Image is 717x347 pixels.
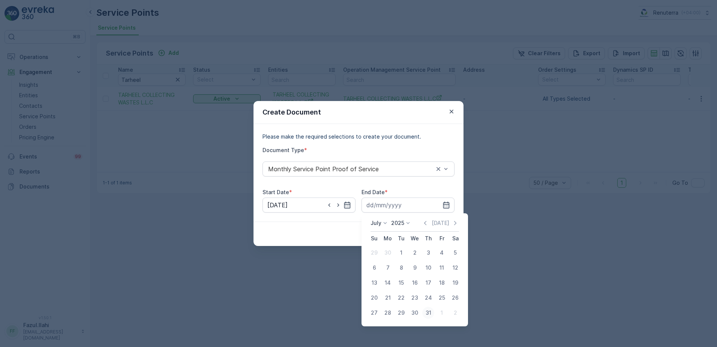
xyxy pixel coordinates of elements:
[432,219,449,227] p: [DATE]
[395,262,407,274] div: 8
[408,232,421,245] th: Wednesday
[449,277,461,289] div: 19
[449,292,461,304] div: 26
[361,198,454,213] input: dd/mm/yyyy
[449,262,461,274] div: 12
[436,292,448,304] div: 25
[361,189,385,195] label: End Date
[395,292,407,304] div: 22
[409,247,421,259] div: 2
[421,232,435,245] th: Thursday
[262,107,321,118] p: Create Document
[409,262,421,274] div: 9
[382,247,394,259] div: 30
[436,307,448,319] div: 1
[382,277,394,289] div: 14
[422,277,434,289] div: 17
[395,307,407,319] div: 29
[391,219,404,227] p: 2025
[409,292,421,304] div: 23
[436,247,448,259] div: 4
[409,277,421,289] div: 16
[262,133,454,140] p: Please make the required selections to create your document.
[382,262,394,274] div: 7
[449,307,461,319] div: 2
[422,292,434,304] div: 24
[368,262,380,274] div: 6
[436,262,448,274] div: 11
[370,219,381,227] p: July
[382,292,394,304] div: 21
[395,247,407,259] div: 1
[448,232,462,245] th: Saturday
[368,292,380,304] div: 20
[449,247,461,259] div: 5
[395,277,407,289] div: 15
[436,277,448,289] div: 18
[262,198,355,213] input: dd/mm/yyyy
[394,232,408,245] th: Tuesday
[368,277,380,289] div: 13
[382,307,394,319] div: 28
[381,232,394,245] th: Monday
[435,232,448,245] th: Friday
[422,262,434,274] div: 10
[367,232,381,245] th: Sunday
[262,189,289,195] label: Start Date
[262,147,304,153] label: Document Type
[409,307,421,319] div: 30
[368,307,380,319] div: 27
[422,247,434,259] div: 3
[422,307,434,319] div: 31
[368,247,380,259] div: 29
